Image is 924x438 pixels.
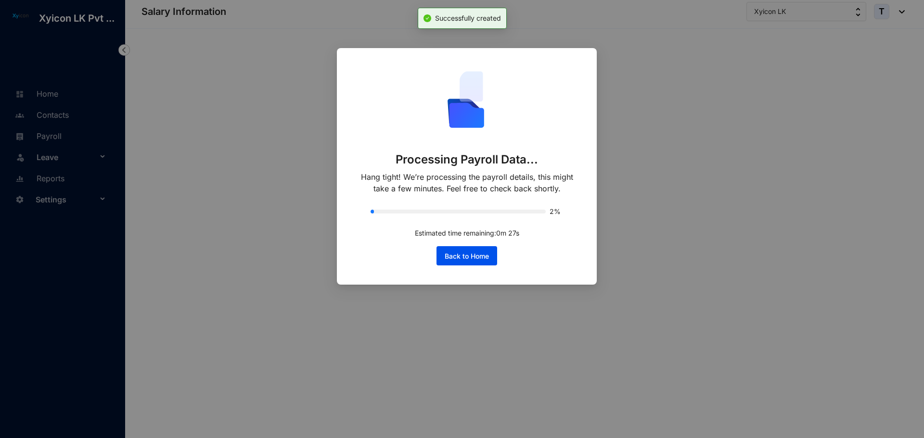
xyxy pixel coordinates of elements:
span: check-circle [423,14,431,22]
p: Estimated time remaining: 0 m 27 s [415,228,519,238]
span: Back to Home [445,251,489,261]
p: Hang tight! We’re processing the payroll details, this might take a few minutes. Feel free to che... [356,171,577,194]
p: Processing Payroll Data... [396,152,539,167]
span: Successfully created [435,14,501,22]
span: 2% [550,208,563,215]
button: Back to Home [436,246,497,265]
